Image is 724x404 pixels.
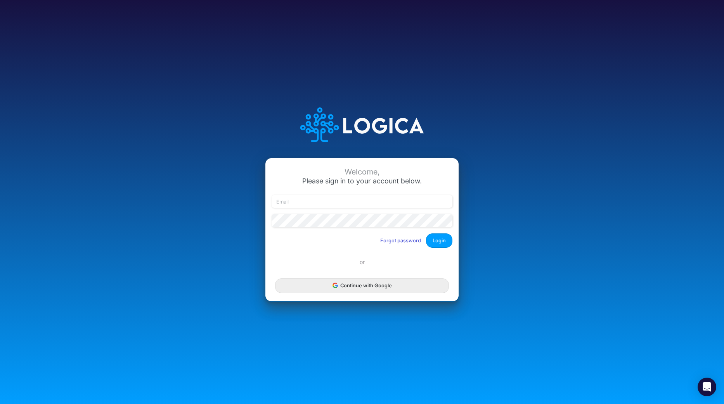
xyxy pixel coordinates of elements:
[272,167,452,176] div: Welcome,
[275,278,449,293] button: Continue with Google
[426,233,452,248] button: Login
[302,177,422,185] span: Please sign in to your account below.
[698,378,716,396] div: Open Intercom Messenger
[272,195,452,208] input: Email
[375,234,426,247] button: Forgot password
